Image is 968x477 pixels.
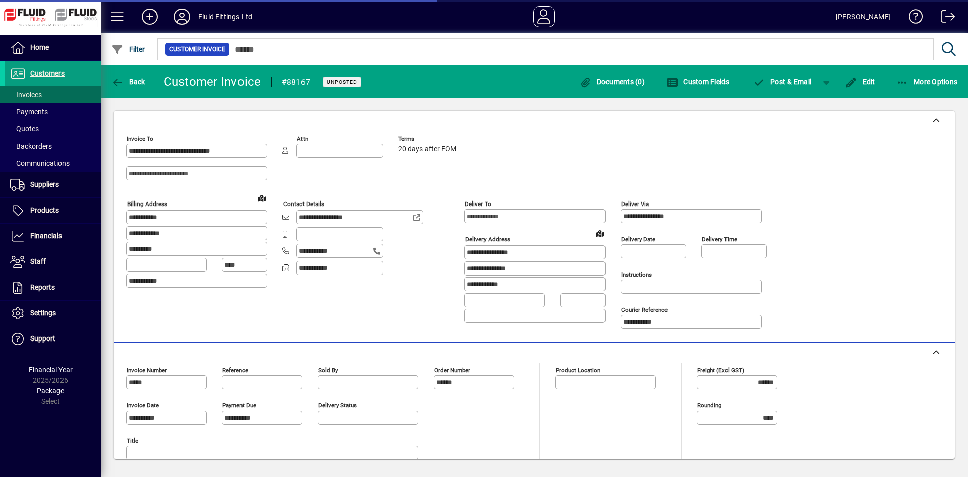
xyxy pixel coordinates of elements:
mat-label: Delivery date [621,236,655,243]
mat-label: Product location [556,367,600,374]
a: Products [5,198,101,223]
mat-label: Order number [434,367,470,374]
div: [PERSON_NAME] [836,9,891,25]
button: Back [109,73,148,91]
a: Support [5,326,101,352]
span: Invoices [10,91,42,99]
span: Support [30,334,55,343]
span: Reports [30,283,55,291]
button: Add [134,8,166,26]
mat-label: Title [127,437,138,444]
span: Customers [30,69,65,77]
span: Custom Fields [666,78,730,86]
button: Edit [842,73,878,91]
span: ost & Email [753,78,812,86]
div: Customer Invoice [164,74,261,90]
span: Suppliers [30,180,59,188]
mat-label: Courier Reference [621,306,668,313]
a: View on map [592,225,608,241]
span: Communications [10,159,70,167]
span: P [770,78,775,86]
a: Logout [933,2,955,35]
span: Package [37,387,64,395]
mat-label: Rounding [697,402,721,409]
span: Financials [30,232,62,240]
a: Backorders [5,138,101,155]
a: Financials [5,224,101,249]
span: Settings [30,309,56,317]
span: Terms [398,135,459,142]
mat-label: Sold by [318,367,338,374]
a: Payments [5,103,101,120]
div: Fluid Fittings Ltd [198,9,252,25]
mat-label: Reference [222,367,248,374]
a: Quotes [5,120,101,138]
button: Post & Email [748,73,817,91]
span: Payments [10,108,48,116]
mat-label: Delivery time [702,236,737,243]
button: Profile [166,8,198,26]
div: #88167 [282,74,311,90]
mat-label: Attn [297,135,308,142]
span: Backorders [10,142,52,150]
a: Staff [5,249,101,275]
mat-label: Invoice To [127,135,153,142]
app-page-header-button: Back [101,73,156,91]
a: Reports [5,275,101,300]
button: Filter [109,40,148,58]
mat-label: Deliver To [465,200,491,208]
span: Home [30,43,49,51]
span: Quotes [10,125,39,133]
a: View on map [254,190,270,206]
a: Knowledge Base [901,2,923,35]
mat-label: Invoice date [127,402,159,409]
span: Products [30,206,59,214]
a: Settings [5,301,101,326]
span: Financial Year [29,366,73,374]
span: Customer Invoice [169,44,225,54]
span: Unposted [327,79,357,85]
span: Back [111,78,145,86]
mat-label: Invoice number [127,367,167,374]
span: More Options [896,78,958,86]
span: Filter [111,45,145,53]
a: Invoices [5,86,101,103]
a: Suppliers [5,172,101,197]
span: 20 days after EOM [398,145,456,153]
span: Documents (0) [579,78,645,86]
button: More Options [894,73,960,91]
button: Documents (0) [577,73,647,91]
span: Edit [845,78,875,86]
mat-label: Instructions [621,271,652,278]
mat-label: Freight (excl GST) [697,367,744,374]
a: Home [5,35,101,60]
mat-label: Delivery status [318,402,357,409]
mat-label: Payment due [222,402,256,409]
a: Communications [5,155,101,172]
span: Staff [30,257,46,265]
button: Custom Fields [663,73,732,91]
mat-label: Deliver via [621,200,649,208]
